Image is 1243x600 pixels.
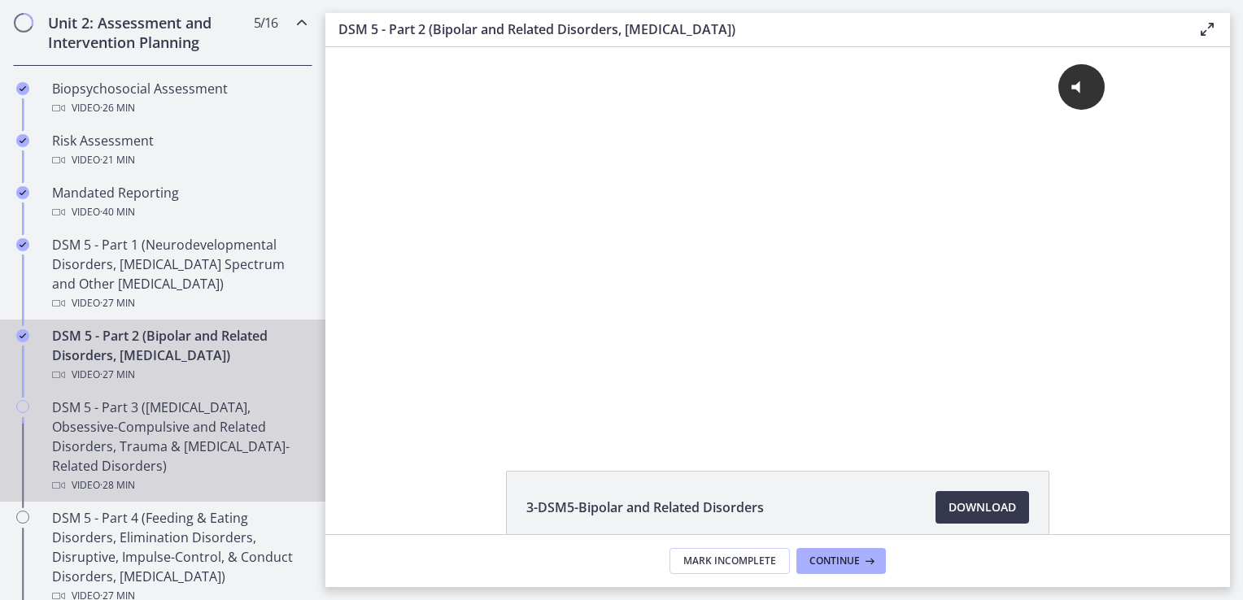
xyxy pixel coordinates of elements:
h3: DSM 5 - Part 2 (Bipolar and Related Disorders, [MEDICAL_DATA]) [338,20,1171,39]
span: · 26 min [100,98,135,118]
span: 3-DSM5-Bipolar and Related Disorders [526,498,764,517]
span: · 28 min [100,476,135,495]
span: Continue [809,554,860,567]
a: Download [936,491,1029,524]
div: Video [52,365,306,385]
i: Completed [16,82,29,95]
span: · 27 min [100,293,135,313]
i: Completed [16,186,29,199]
div: DSM 5 - Part 1 (Neurodevelopmental Disorders, [MEDICAL_DATA] Spectrum and Other [MEDICAL_DATA]) [52,235,306,313]
i: Completed [16,238,29,251]
i: Completed [16,329,29,342]
div: Video [52,476,306,495]
span: Mark Incomplete [683,554,776,567]
div: Video [52,202,306,222]
div: Video [52,293,306,313]
div: Mandated Reporting [52,183,306,222]
button: Continue [796,548,886,574]
div: Risk Assessment [52,131,306,170]
div: DSM 5 - Part 2 (Bipolar and Related Disorders, [MEDICAL_DATA]) [52,326,306,385]
span: · 27 min [100,365,135,385]
span: · 40 min [100,202,135,222]
span: 5 / 16 [254,13,277,33]
iframe: Video Lesson [325,47,1230,433]
button: Mark Incomplete [669,548,790,574]
span: Download [949,498,1016,517]
div: Video [52,98,306,118]
span: · 21 min [100,150,135,170]
div: Video [52,150,306,170]
div: Biopsychosocial Assessment [52,79,306,118]
h2: Unit 2: Assessment and Intervention Planning [48,13,246,52]
div: DSM 5 - Part 3 ([MEDICAL_DATA], Obsessive-Compulsive and Related Disorders, Trauma & [MEDICAL_DAT... [52,398,306,495]
i: Completed [16,134,29,147]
